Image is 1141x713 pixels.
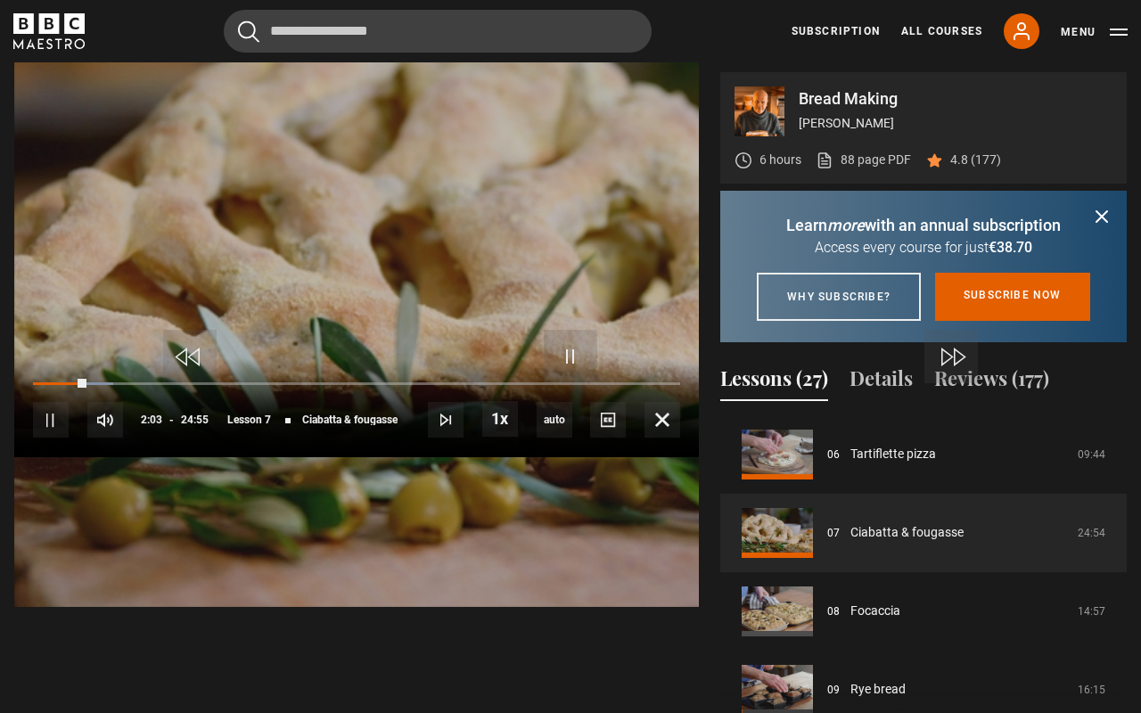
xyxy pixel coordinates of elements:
span: 2:03 [141,404,162,436]
i: more [827,216,865,234]
a: Subscribe now [935,273,1090,321]
button: Fullscreen [644,402,680,438]
button: Pause [33,402,69,438]
input: Search [224,10,652,53]
button: Details [850,364,913,401]
button: Reviews (177) [934,364,1049,401]
a: Rye bread [850,680,906,699]
a: All Courses [901,23,982,39]
a: 88 page PDF [816,151,911,169]
div: Current quality: 720p [537,402,572,438]
span: - [169,414,174,426]
video-js: Video Player [14,72,699,457]
button: Captions [590,402,626,438]
svg: BBC Maestro [13,13,85,49]
button: Mute [87,402,123,438]
button: Lessons (27) [720,364,828,401]
p: Bread Making [799,91,1112,107]
button: Playback Rate [482,401,518,437]
button: Toggle navigation [1061,23,1128,41]
p: Access every course for just [742,237,1105,258]
a: Subscription [792,23,880,39]
button: Next Lesson [428,402,464,438]
a: Ciabatta & fougasse [850,523,964,542]
p: Learn with an annual subscription [742,213,1105,237]
p: [PERSON_NAME] [799,114,1112,133]
span: Lesson 7 [227,414,271,425]
span: Ciabatta & fougasse [302,414,398,425]
a: Why subscribe? [757,273,921,321]
a: Tartiflette pizza [850,445,936,463]
a: Focaccia [850,602,900,620]
span: auto [537,402,572,438]
span: €38.70 [989,239,1032,256]
p: 4.8 (177) [950,151,1001,169]
p: 6 hours [759,151,801,169]
span: 24:55 [181,404,209,436]
button: Submit the search query [238,20,259,43]
div: Progress Bar [33,382,680,386]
